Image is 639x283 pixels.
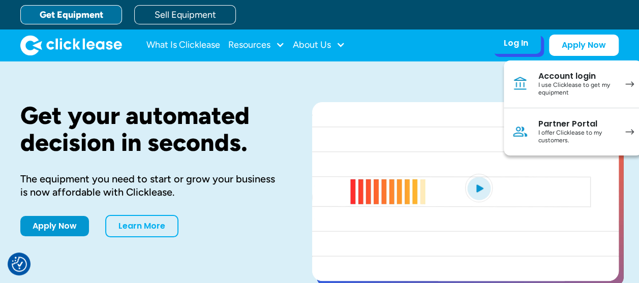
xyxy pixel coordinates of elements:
[538,71,615,81] div: Account login
[228,35,285,55] div: Resources
[12,257,27,272] img: Revisit consent button
[20,216,89,236] a: Apply Now
[512,123,528,140] img: Person icon
[538,119,615,129] div: Partner Portal
[20,35,122,55] a: home
[465,174,493,202] img: Blue play button logo on a light blue circular background
[312,102,619,281] a: open lightbox
[504,38,528,48] div: Log In
[20,172,280,199] div: The equipment you need to start or grow your business is now affordable with Clicklease.
[20,5,122,24] a: Get Equipment
[134,5,236,24] a: Sell Equipment
[512,76,528,92] img: Bank icon
[625,81,634,87] img: arrow
[538,81,615,97] div: I use Clicklease to get my equipment
[293,35,345,55] div: About Us
[12,257,27,272] button: Consent Preferences
[625,129,634,135] img: arrow
[549,35,619,56] a: Apply Now
[146,35,220,55] a: What Is Clicklease
[105,215,178,237] a: Learn More
[20,35,122,55] img: Clicklease logo
[20,102,280,156] h1: Get your automated decision in seconds.
[538,129,615,145] div: I offer Clicklease to my customers.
